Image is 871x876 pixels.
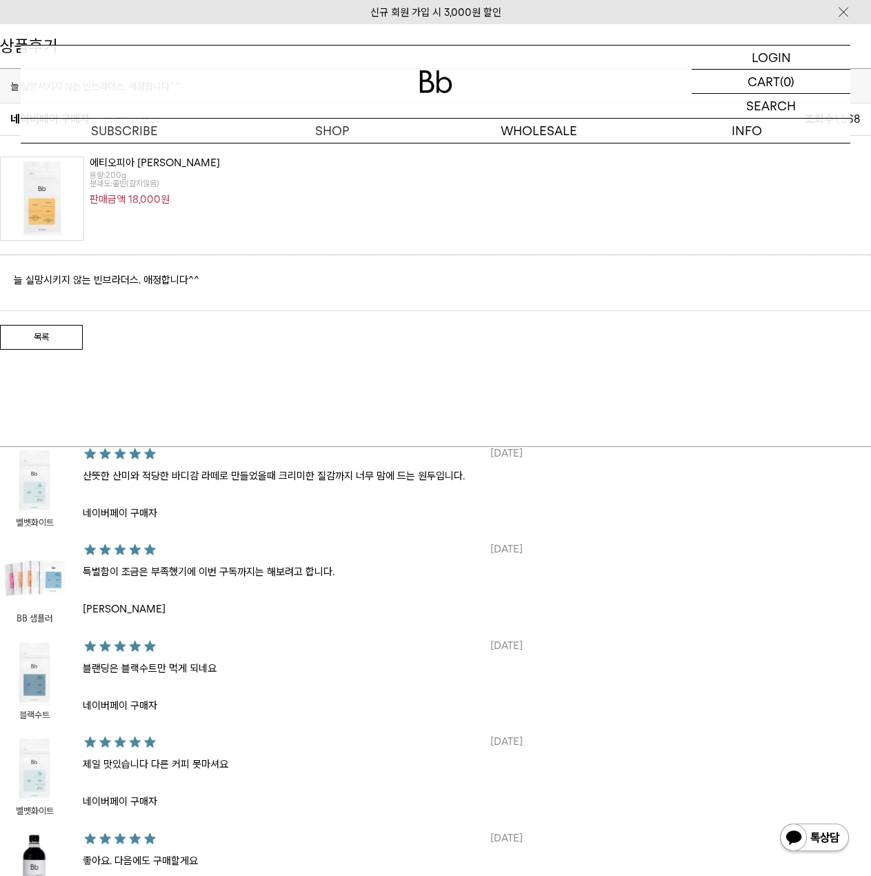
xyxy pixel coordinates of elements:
td: [DATE] [490,541,523,557]
p: LOGIN [752,46,791,69]
p: (0) [780,70,794,93]
span: 별 다섯개중 다섯개 [83,832,159,846]
p: INFO [643,119,850,143]
td: 산뜻한 산미와 적당한 바디감 라떼로 만들었을때 크리미한 질감까지 너무 맘에 드는 원두입니다. [83,468,523,498]
td: [DATE] [490,733,523,750]
img: 카카오톡 채널 1:1 채팅 버튼 [779,822,850,855]
td: 네이버페이 구매자 [83,505,523,521]
td: 블랜딩은 블랙수트만 먹게 되네요 [83,660,523,690]
a: CART (0) [692,70,850,94]
td: [DATE] [490,445,523,461]
em: 에티오피아 [PERSON_NAME] [90,157,220,169]
span: 별 다섯개중 다섯개 [83,639,159,653]
div: 늘 실망시키지 않는 빈브라더스. 애정합니다^^ [14,271,857,290]
td: 네이버페이 구매자 [83,697,523,714]
a: SHOP [228,119,436,143]
span: 별 다섯개중 다섯개 [83,735,159,749]
span: 별 다섯개중 다섯개 [83,543,159,557]
td: 제일 맛있습니다 다른 커피 못마셔요 [83,756,523,786]
td: [DATE] [490,830,523,846]
img: 로고 [419,70,452,93]
p: WHOLESALE [436,119,643,143]
td: [PERSON_NAME] [83,601,523,617]
p: CART [748,70,780,93]
td: [DATE] [490,637,523,654]
strong: 판매금액 18,000원 [90,190,220,206]
td: 네이버페이 구매자 [83,793,523,810]
a: SUBSCRIBE [21,119,228,143]
td: 특별함이 조금은 부족했기에 이번 구독까지는 해보려고 합니다. [83,564,523,594]
span: 별 다섯개중 다섯개 [83,447,159,461]
strong: 목록 [34,332,49,342]
p: SEARCH [746,94,796,118]
a: 신규 회원 가입 시 3,000원 할인 [370,6,501,19]
span: 용량:200g 분쇄도:홀빈(갈지않음) [90,169,220,190]
a: LOGIN [692,46,850,70]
